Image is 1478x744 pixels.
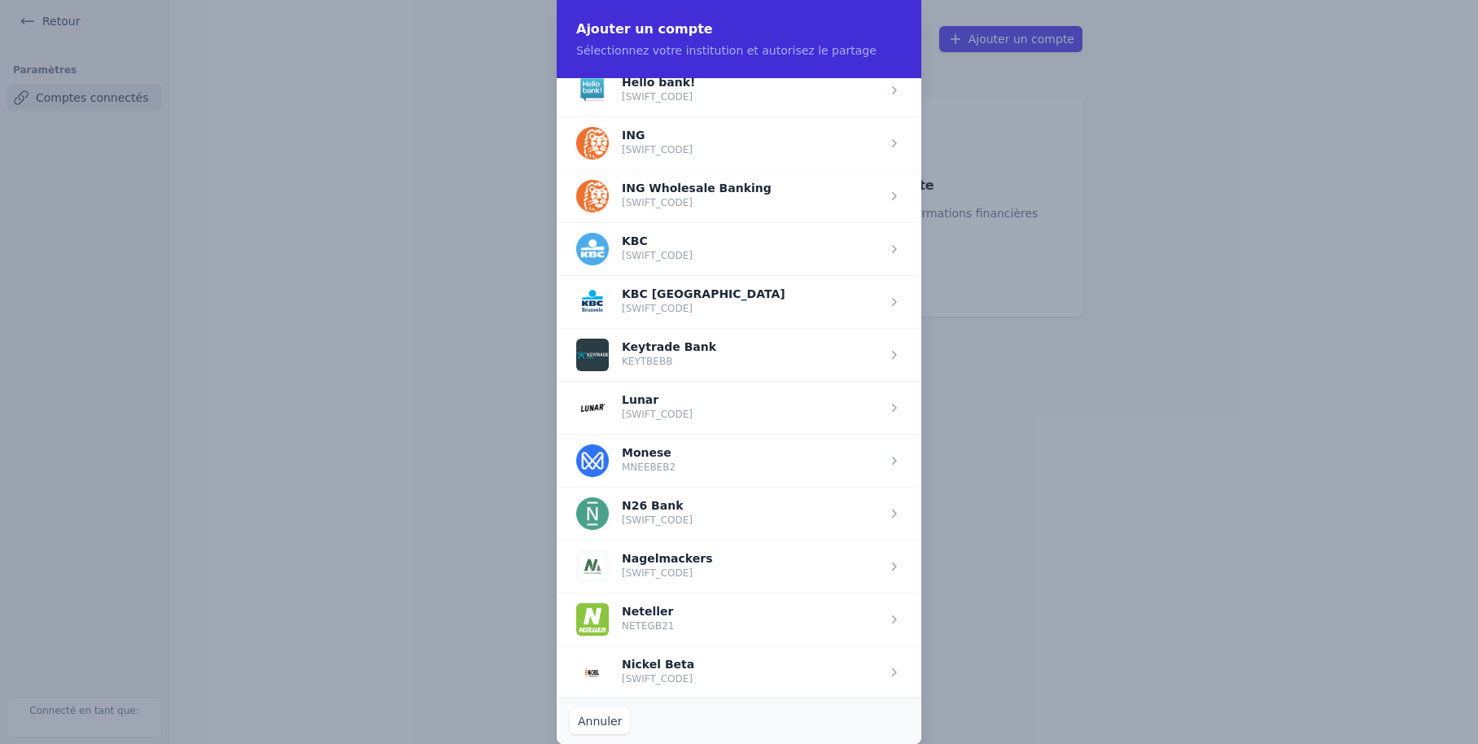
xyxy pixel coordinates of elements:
button: KBC [SWIFT_CODE] [576,233,693,265]
p: Monese [622,448,676,457]
button: Keytrade Bank KEYTBEBB [576,339,716,371]
p: Nickel Beta [622,659,694,669]
p: N26 Bank [622,501,693,510]
p: ING [622,130,693,140]
p: Nagelmackers [622,554,712,563]
p: Hello bank! [622,77,695,87]
p: Neteller [622,606,674,616]
button: ING Wholesale Banking [SWIFT_CODE] [576,180,772,212]
h2: Ajouter un compte [576,20,902,39]
p: KBC [622,236,693,246]
button: Nagelmackers [SWIFT_CODE] [576,550,712,583]
button: ING [SWIFT_CODE] [576,127,693,160]
p: Sélectionnez votre institution et autorisez le partage [576,42,902,59]
p: Lunar [622,395,693,405]
button: Monese MNEEBEB2 [576,444,676,477]
button: Lunar [SWIFT_CODE] [576,392,693,424]
p: KBC [GEOGRAPHIC_DATA] [622,289,785,299]
button: Hello bank! [SWIFT_CODE] [576,74,695,107]
button: KBC [GEOGRAPHIC_DATA] [SWIFT_CODE] [576,286,785,318]
p: ING Wholesale Banking [622,183,772,193]
button: N26 Bank [SWIFT_CODE] [576,497,693,530]
p: Keytrade Bank [622,342,716,352]
button: Neteller NETEGB21 [576,603,674,636]
button: Annuler [570,708,630,734]
button: Nickel Beta [SWIFT_CODE] [576,656,694,689]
